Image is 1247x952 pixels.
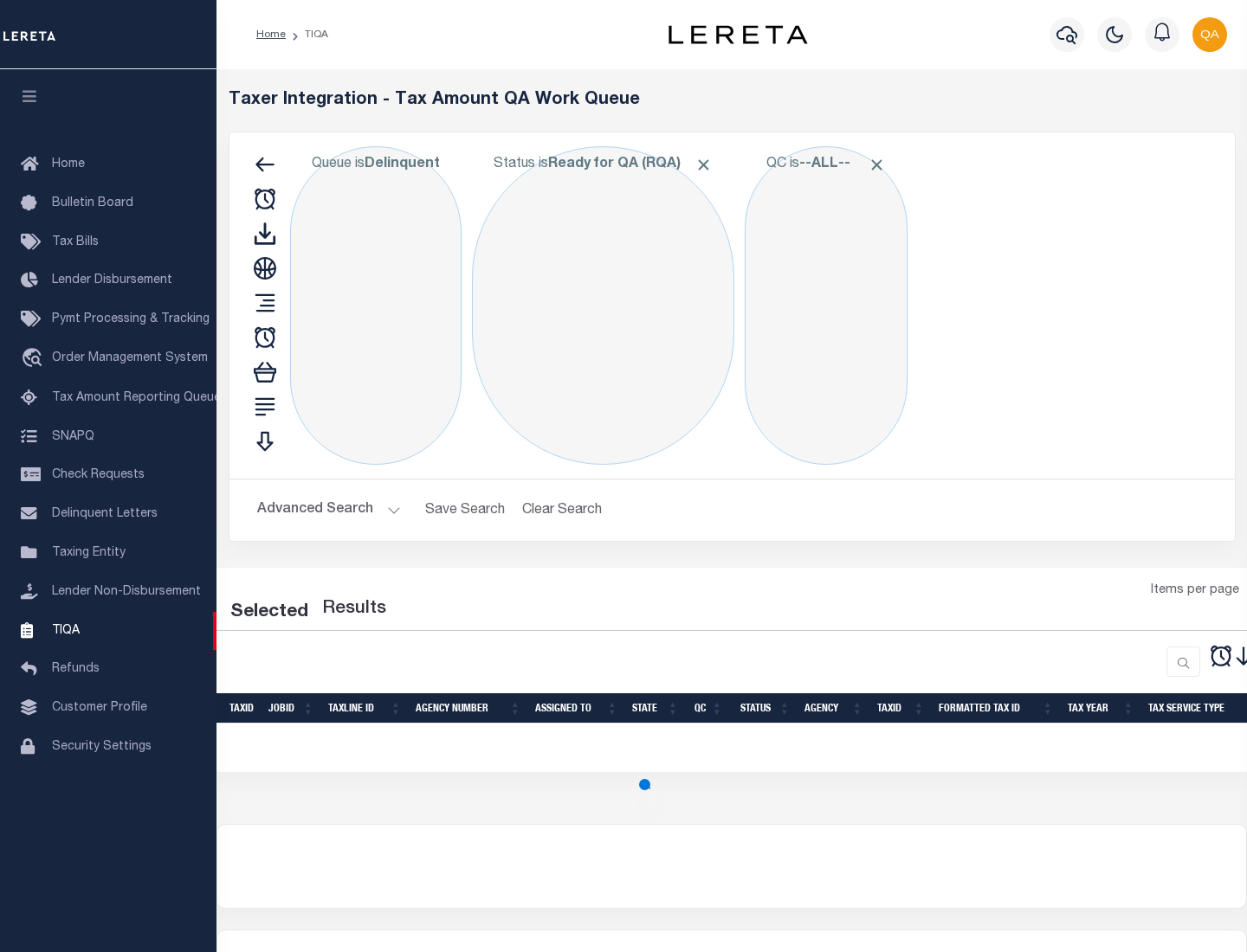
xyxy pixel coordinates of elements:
th: Agency Number [409,693,528,724]
b: --ALL-- [799,158,850,171]
b: Delinquent [365,158,440,171]
span: Items per page [1151,582,1239,601]
span: Click to Remove [868,156,886,174]
span: Security Settings [52,741,152,753]
th: Formatted Tax ID [932,693,1061,724]
button: Save Search [415,493,515,527]
th: Assigned To [528,693,625,724]
span: Taxing Entity [52,547,126,559]
th: Status [730,693,798,724]
th: TaxLine ID [321,693,409,724]
li: TIQA [286,27,328,42]
span: Pymt Processing & Tracking [52,313,210,325]
span: Customer Profile [52,702,147,714]
span: Refunds [52,663,100,675]
button: Advanced Search [257,493,401,527]
h5: Taxer Integration - Tax Amount QA Work Queue [229,90,1236,111]
b: Ready for QA (RQA) [548,158,713,171]
th: JobID [262,693,321,724]
span: SNAPQ [52,430,94,442]
span: Lender Non-Disbursement [52,586,201,598]
a: Home [256,29,286,40]
th: TaxID [870,693,932,724]
th: TaxID [223,693,262,724]
label: Results [322,595,386,623]
span: Delinquent Letters [52,508,158,520]
span: Tax Amount Reporting Queue [52,392,221,404]
th: State [625,693,686,724]
button: Clear Search [515,493,610,527]
span: Bulletin Board [52,197,133,209]
th: QC [686,693,730,724]
span: Tax Bills [52,236,99,248]
i: travel_explore [21,348,48,370]
span: Lender Disbursement [52,274,172,286]
span: Check Requests [52,469,145,481]
span: Order Management System [52,352,208,364]
span: Click to Remove [695,156,713,174]
span: Home [52,158,85,170]
div: Selected [230,599,308,627]
th: Tax Year [1061,693,1141,724]
div: Click to Edit [745,146,908,465]
img: logo-dark.svg [669,25,807,44]
span: TIQA [52,624,80,636]
div: Click to Edit [290,146,462,465]
img: svg+xml;base64,PHN2ZyB4bWxucz0iaHR0cDovL3d3dy53My5vcmcvMjAwMC9zdmciIHBvaW50ZXItZXZlbnRzPSJub25lIi... [1192,17,1227,52]
th: Agency [798,693,870,724]
div: Click to Edit [472,146,734,465]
